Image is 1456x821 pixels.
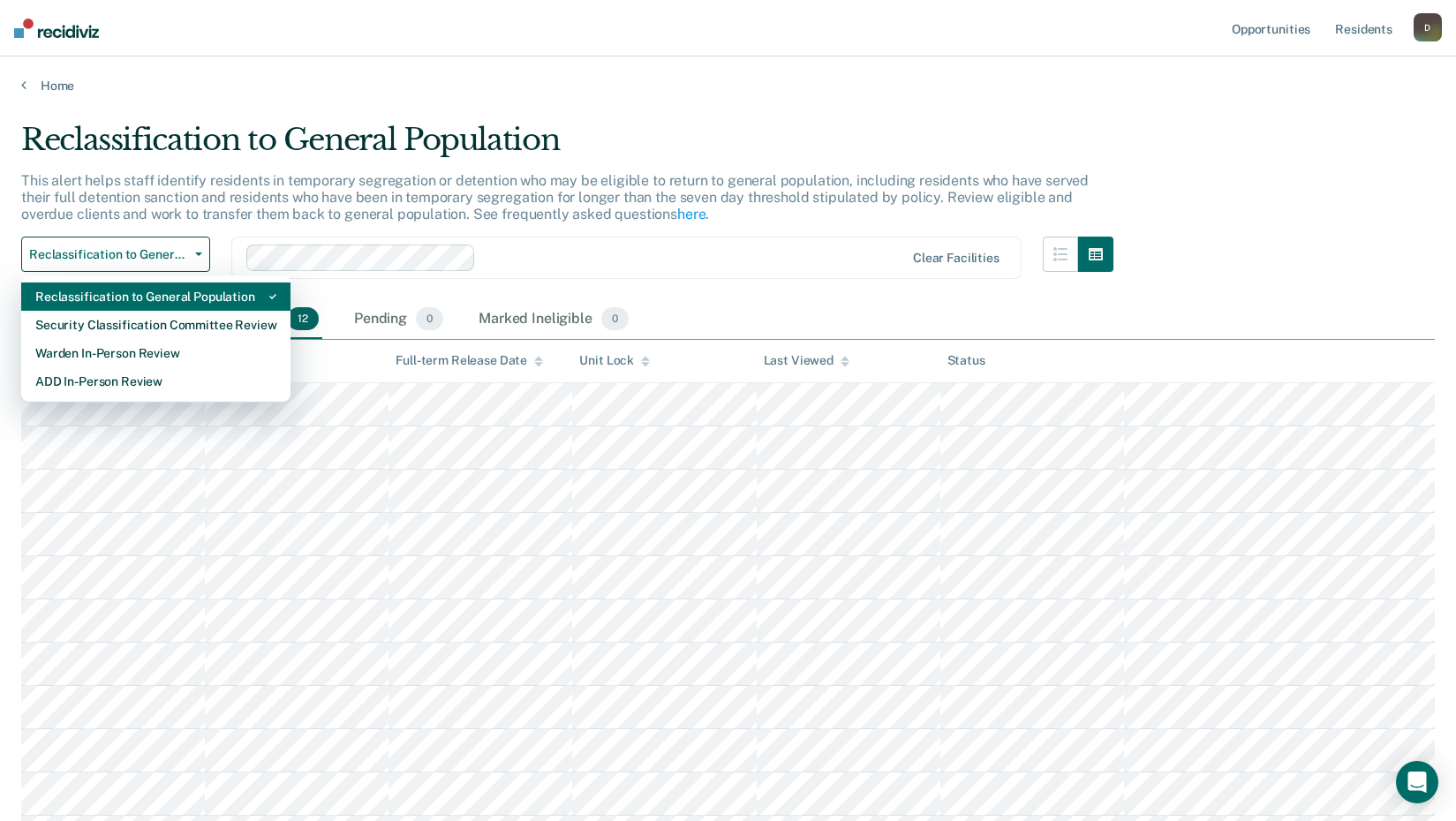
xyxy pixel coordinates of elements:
div: Unit Lock [579,353,650,368]
span: 0 [601,307,629,330]
span: 0 [416,307,443,330]
div: ADD In-Person Review [35,367,276,395]
div: Warden In-Person Review [35,339,276,367]
button: D [1414,13,1442,41]
span: Reclassification to General Population [29,247,188,262]
div: Status [947,353,985,368]
div: Pending0 [351,300,447,339]
a: Home [21,78,1435,94]
div: Last Viewed [764,353,849,368]
button: Reclassification to General Population [21,237,210,272]
div: Security Classification Committee Review [35,311,276,339]
div: Reclassification to General Population [21,122,1113,172]
div: Open Intercom Messenger [1396,761,1438,803]
div: Clear facilities [913,251,1000,266]
img: Recidiviz [14,19,99,38]
div: Reclassification to General Population [35,282,276,311]
p: This alert helps staff identify residents in temporary segregation or detention who may be eligib... [21,172,1089,222]
span: 12 [287,307,319,330]
div: Full-term Release Date [396,353,543,368]
div: Marked Ineligible0 [475,300,632,339]
a: here [677,206,705,222]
